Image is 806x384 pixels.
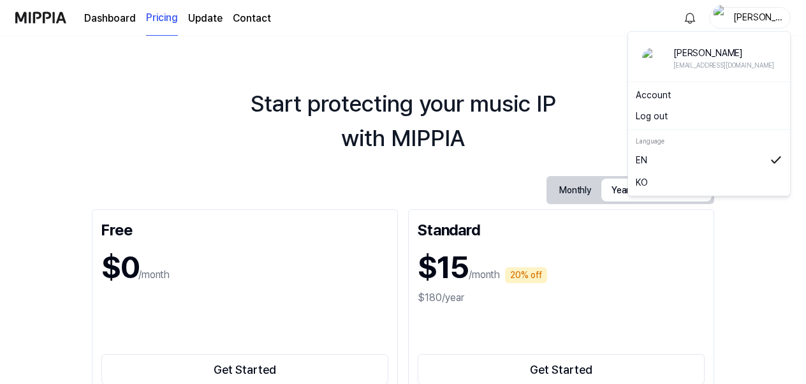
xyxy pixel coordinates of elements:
[418,290,705,306] div: $180/year
[469,267,500,283] p: /month
[673,46,774,60] div: [PERSON_NAME]
[709,7,791,29] button: profile[PERSON_NAME]
[714,5,729,31] img: profile
[636,175,782,189] a: KO
[505,267,547,283] div: 20% off
[601,179,712,202] button: Yearly
[146,1,178,36] a: Pricing
[188,11,223,26] a: Update
[418,219,705,239] div: Standard
[101,244,138,290] h1: $0
[418,244,469,290] h1: $15
[636,110,782,123] button: Log out
[627,31,791,196] div: profile[PERSON_NAME]
[138,267,170,283] p: /month
[682,10,698,26] img: 알림
[84,11,136,26] a: Dashboard
[636,153,782,167] a: EN
[770,153,782,167] img: 체크
[642,48,663,68] img: profile
[233,11,271,26] a: Contact
[549,179,601,202] button: Monthly
[673,60,774,70] div: [EMAIL_ADDRESS][DOMAIN_NAME]
[636,89,782,102] a: Account
[101,219,388,239] div: Free
[733,10,782,24] div: [PERSON_NAME]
